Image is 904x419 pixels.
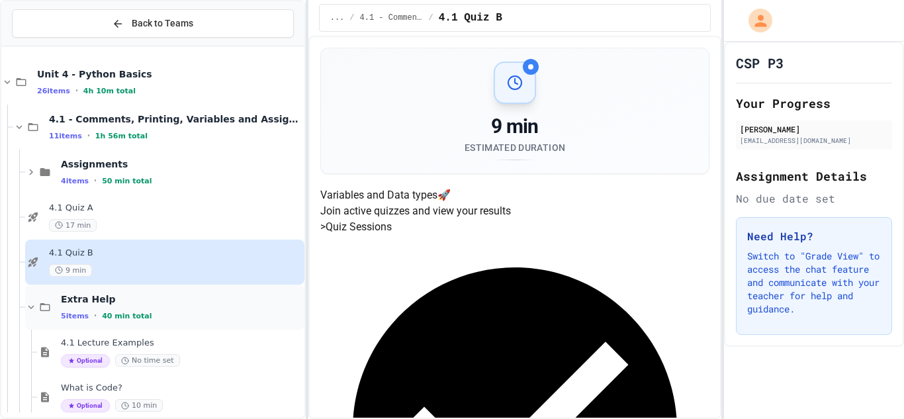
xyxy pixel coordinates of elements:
[61,383,302,394] span: What is Code?
[95,132,148,140] span: 1h 56m total
[87,130,90,141] span: •
[61,293,302,305] span: Extra Help
[360,13,424,23] span: 4.1 - Comments, Printing, Variables and Assignments
[49,203,302,214] span: 4.1 Quiz A
[61,338,302,349] span: 4.1 Lecture Examples
[349,13,354,23] span: /
[132,17,193,30] span: Back to Teams
[61,158,302,170] span: Assignments
[740,136,888,146] div: [EMAIL_ADDRESS][DOMAIN_NAME]
[49,248,302,259] span: 4.1 Quiz B
[115,354,180,367] span: No time set
[115,399,163,412] span: 10 min
[736,94,892,113] h2: Your Progress
[102,177,152,185] span: 50 min total
[740,123,888,135] div: [PERSON_NAME]
[736,191,892,207] div: No due date set
[736,167,892,185] h2: Assignment Details
[465,141,565,154] div: Estimated Duration
[61,312,89,320] span: 5 items
[94,175,97,186] span: •
[12,9,294,38] button: Back to Teams
[37,87,70,95] span: 26 items
[49,264,92,277] span: 9 min
[429,13,433,23] span: /
[49,113,302,125] span: 4.1 - Comments, Printing, Variables and Assignments
[320,219,710,235] h5: > Quiz Sessions
[102,312,152,320] span: 40 min total
[37,68,302,80] span: Unit 4 - Python Basics
[61,177,89,185] span: 4 items
[735,5,776,36] div: My Account
[330,13,345,23] span: ...
[61,354,110,367] span: Optional
[465,115,565,138] div: 9 min
[736,54,784,72] h1: CSP P3
[49,219,97,232] span: 17 min
[439,10,502,26] span: 4.1 Quiz B
[49,132,82,140] span: 11 items
[320,203,710,219] p: Join active quizzes and view your results
[94,310,97,321] span: •
[747,228,881,244] h3: Need Help?
[61,399,110,412] span: Optional
[83,87,136,95] span: 4h 10m total
[320,187,710,203] h4: Variables and Data types 🚀
[747,250,881,316] p: Switch to "Grade View" to access the chat feature and communicate with your teacher for help and ...
[75,85,78,96] span: •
